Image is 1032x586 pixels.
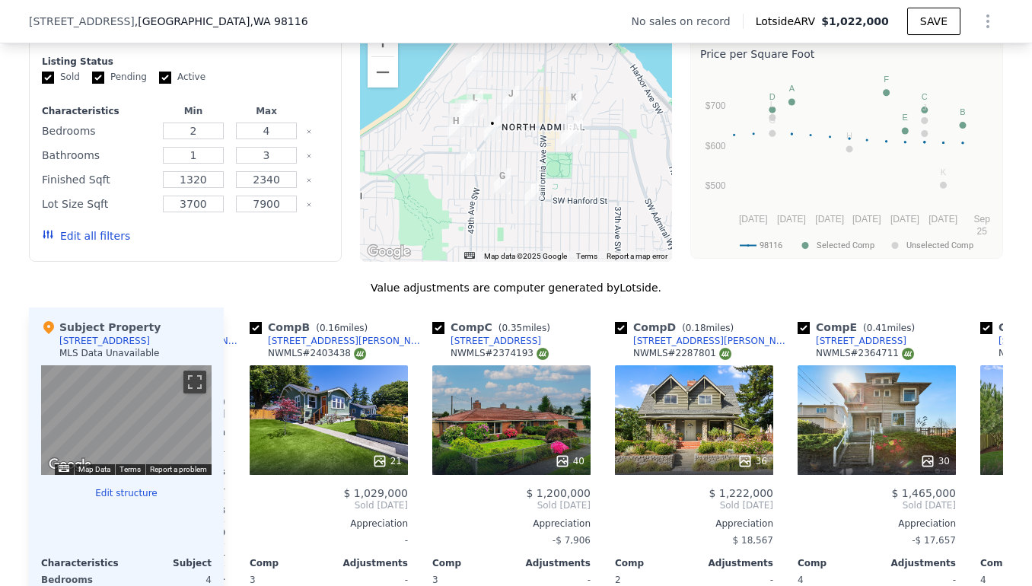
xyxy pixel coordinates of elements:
input: Active [159,72,171,84]
div: Subject Property [41,320,161,335]
div: - [250,530,408,551]
text: L [770,100,775,109]
input: Sold [42,72,54,84]
text: [DATE] [852,214,881,225]
div: Comp E [798,320,921,335]
div: Comp C [432,320,556,335]
span: Sold [DATE] [432,499,591,511]
img: NWMLS Logo [719,348,731,360]
div: 3206 44th Ave SW [524,180,541,206]
div: Characteristics [42,105,154,117]
a: Open this area in Google Maps (opens a new window) [45,455,95,475]
text: E [903,113,908,122]
span: ( miles) [310,323,374,333]
div: NWMLS # 2403438 [268,347,366,360]
text: 98116 [760,240,782,250]
button: Edit structure [41,487,212,499]
div: 4914 SW Stevens St [460,148,477,174]
div: 2314 46th Ave SW [502,86,519,112]
text: [DATE] [777,214,806,225]
div: Listing Status [42,56,329,68]
div: Comp [615,557,694,569]
div: NWMLS # 2287801 [633,347,731,360]
span: [STREET_ADDRESS] [29,14,135,29]
a: Terms (opens in new tab) [119,465,141,473]
button: Clear [306,177,312,183]
button: Show Options [973,6,1003,37]
div: [STREET_ADDRESS] [451,335,541,347]
a: Report a problem [150,465,207,473]
span: 4 [798,575,804,585]
text: B [960,107,965,116]
text: [DATE] [890,214,919,225]
div: 2332 50th Ave SW [467,91,483,116]
text: $700 [706,100,726,111]
div: Adjustments [694,557,773,569]
button: Map Data [78,464,110,475]
text: J [922,103,927,112]
button: Clear [306,129,312,135]
button: Edit all filters [42,228,130,244]
div: Price per Square Foot [700,43,993,65]
div: Street View [41,365,212,475]
a: Open this area in Google Maps (opens a new window) [364,242,414,262]
div: Comp B [250,320,374,335]
span: 0.16 [320,323,340,333]
span: ( miles) [857,323,921,333]
img: NWMLS Logo [902,348,914,360]
div: NWMLS # 2364711 [816,347,914,360]
text: Selected Comp [817,240,874,250]
div: 5059 SW Olga St [448,113,464,139]
text: G [769,116,776,125]
span: , WA 98116 [250,15,307,27]
text: [DATE] [815,214,844,225]
text: $500 [706,180,726,191]
span: Sold [DATE] [250,499,408,511]
div: Appreciation [798,518,956,530]
text: [DATE] [739,214,768,225]
a: Report a map error [607,252,667,260]
div: Max [233,105,300,117]
div: [STREET_ADDRESS] [59,335,150,347]
text: Sep [973,214,990,225]
div: Comp [250,557,329,569]
span: 0.41 [867,323,887,333]
span: Sold [DATE] [798,499,956,511]
span: 2 [615,575,621,585]
button: Zoom out [368,57,398,88]
div: 3047 46th Ave SW [494,168,511,194]
div: 2647 Walnut Ave SW [561,120,578,146]
button: Keyboard shortcuts [464,252,475,259]
span: $ 1,465,000 [891,487,956,499]
input: Pending [92,72,104,84]
text: D [769,92,776,101]
div: Bathrooms [42,145,154,166]
text: Unselected Comp [906,240,973,250]
span: Sold [DATE] [615,499,773,511]
button: SAVE [907,8,960,35]
img: Google [364,242,414,262]
div: Appreciation [615,518,773,530]
div: No sales on record [632,14,743,29]
span: $1,022,000 [821,15,889,27]
div: Map [41,365,212,475]
div: 2640 Walnut Ave SW [566,119,583,145]
span: , [GEOGRAPHIC_DATA] [135,14,308,29]
div: Lot Size Sqft [42,193,154,215]
div: 4055 SW Prince St [565,90,582,116]
button: Keyboard shortcuts [59,465,69,472]
text: K [941,167,947,177]
button: Clear [306,153,312,159]
div: 2111 49th Ave SW [466,52,483,78]
div: 5022 SW Waite St [455,100,472,126]
span: -$ 17,657 [912,535,956,546]
span: 0.35 [502,323,522,333]
img: NWMLS Logo [354,348,366,360]
span: 3 [250,575,256,585]
span: $ 18,567 [733,535,773,546]
div: [STREET_ADDRESS][PERSON_NAME] [268,335,426,347]
div: 36 [737,454,767,469]
div: 30 [920,454,950,469]
span: 3 [432,575,438,585]
span: $ 1,200,000 [526,487,591,499]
